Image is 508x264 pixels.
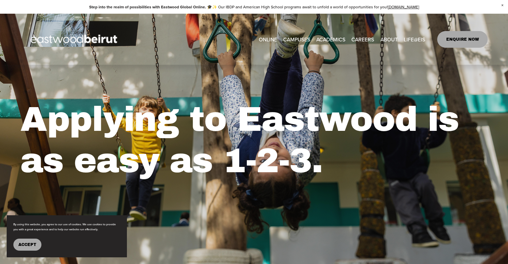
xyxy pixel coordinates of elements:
[13,239,41,251] button: Accept
[18,242,36,247] span: Accept
[316,34,345,44] a: folder dropdown
[20,99,488,182] h1: Applying to Eastwood is as easy as 1-2-3.
[283,35,310,44] span: CAMPUSES
[380,34,398,44] a: folder dropdown
[437,31,488,48] a: ENQUIRE NOW
[388,4,419,10] a: [DOMAIN_NAME]
[351,34,374,44] a: CAREERS
[20,22,129,56] img: EastwoodIS Global Site
[404,35,425,44] span: LIFE@EIS
[283,34,310,44] a: folder dropdown
[316,35,345,44] span: ACADEMICS
[13,222,120,232] p: By using this website, you agree to our use of cookies. We use cookies to provide you with a grea...
[380,35,398,44] span: ABOUT
[7,215,127,257] section: Cookie banner
[404,34,425,44] a: folder dropdown
[259,34,277,44] a: ONLINE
